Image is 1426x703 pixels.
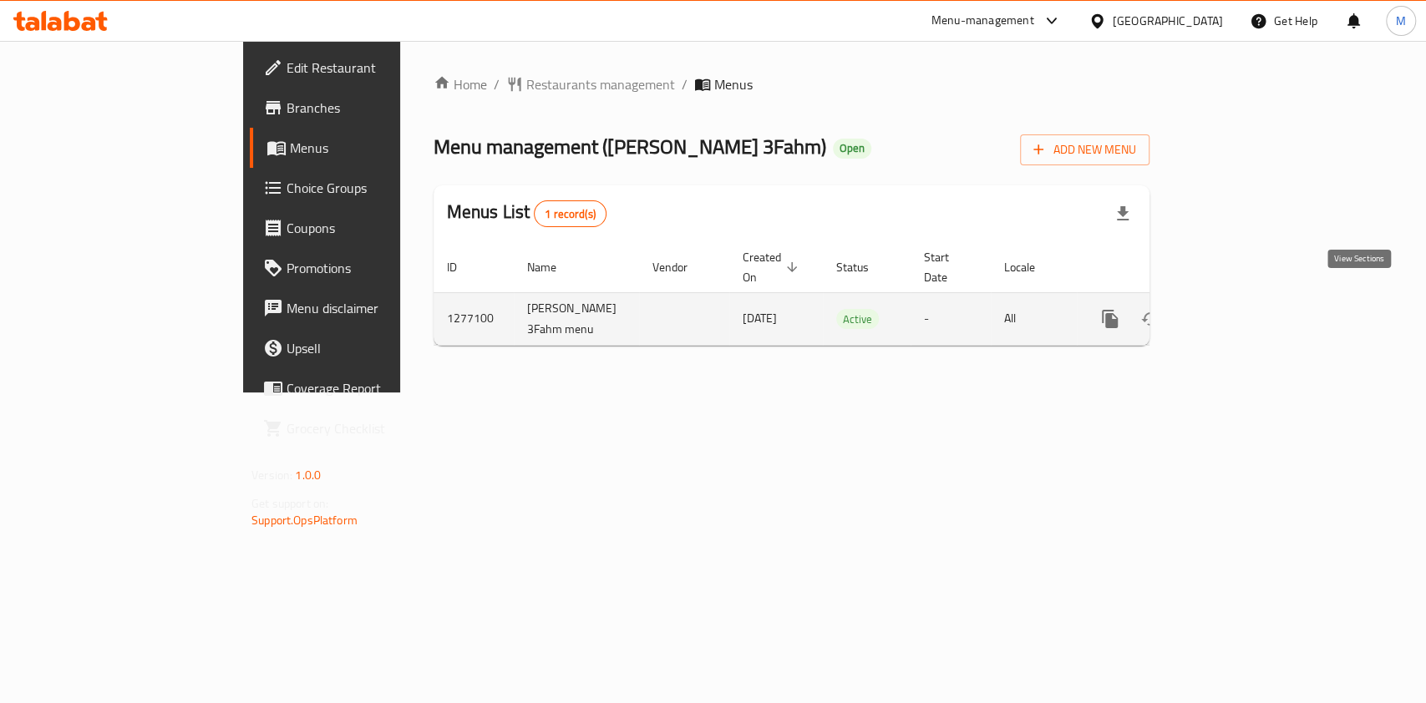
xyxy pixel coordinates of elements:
span: 1.0.0 [295,464,321,486]
button: Add New Menu [1020,134,1149,165]
span: Edit Restaurant [287,58,468,78]
span: Vendor [652,257,709,277]
span: Branches [287,98,468,118]
h2: Menus List [447,200,606,227]
a: Upsell [250,328,481,368]
a: Coverage Report [250,368,481,408]
div: Active [836,309,879,329]
div: [GEOGRAPHIC_DATA] [1113,12,1223,30]
a: Grocery Checklist [250,408,481,448]
span: Choice Groups [287,178,468,198]
a: Edit Restaurant [250,48,481,88]
span: ID [447,257,479,277]
div: Open [833,139,871,159]
span: Menu management ( [PERSON_NAME] 3Fahm ) [434,128,826,165]
a: Restaurants management [506,74,675,94]
a: Branches [250,88,481,128]
a: Menu disclaimer [250,288,481,328]
span: Name [527,257,578,277]
nav: breadcrumb [434,74,1149,94]
th: Actions [1077,242,1264,293]
span: Menus [714,74,753,94]
span: Menu disclaimer [287,298,468,318]
span: Menus [290,138,468,158]
div: Export file [1103,194,1143,234]
span: Grocery Checklist [287,418,468,438]
span: Coverage Report [287,378,468,398]
span: Coupons [287,218,468,238]
button: more [1090,299,1130,339]
div: Total records count [534,200,606,227]
span: [DATE] [743,307,777,329]
span: Get support on: [251,493,328,514]
a: Coupons [250,208,481,248]
li: / [682,74,688,94]
table: enhanced table [434,242,1264,346]
a: Promotions [250,248,481,288]
div: Menu-management [931,11,1034,31]
span: Upsell [287,338,468,358]
span: Open [833,141,871,155]
span: Start Date [924,247,971,287]
td: [PERSON_NAME] 3Fahm menu [514,292,639,345]
span: Status [836,257,891,277]
span: Promotions [287,258,468,278]
span: Active [836,310,879,329]
a: Choice Groups [250,168,481,208]
span: Restaurants management [526,74,675,94]
span: 1 record(s) [535,206,606,222]
a: Support.OpsPlatform [251,509,358,531]
span: Created On [743,247,803,287]
span: Version: [251,464,292,486]
td: All [991,292,1077,345]
td: - [911,292,991,345]
a: Menus [250,128,481,168]
button: Change Status [1130,299,1170,339]
span: M [1396,12,1406,30]
span: Add New Menu [1033,139,1136,160]
li: / [494,74,500,94]
span: Locale [1004,257,1057,277]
